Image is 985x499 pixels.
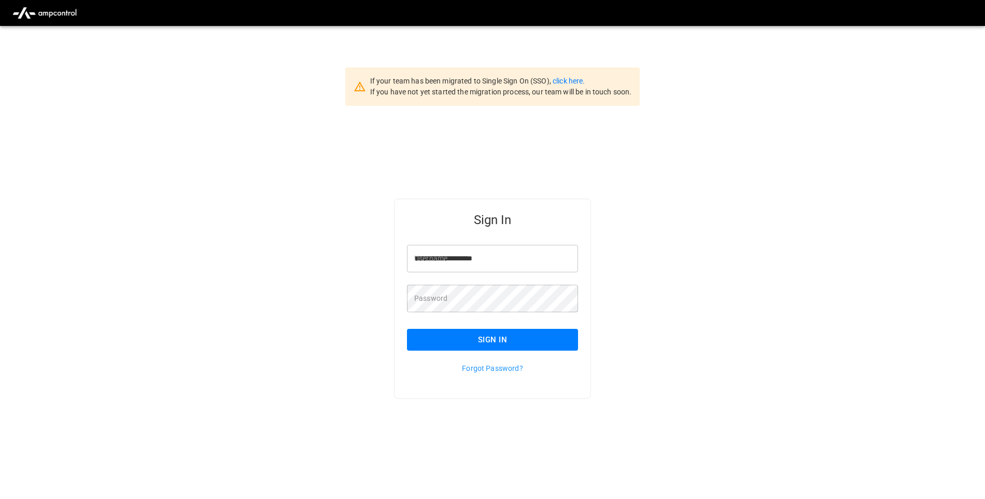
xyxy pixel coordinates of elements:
button: Sign In [407,329,578,351]
h5: Sign In [407,212,578,228]
img: ampcontrol.io logo [8,3,81,23]
span: If your team has been migrated to Single Sign On (SSO), [370,77,553,85]
p: Forgot Password? [407,363,578,373]
a: click here. [553,77,585,85]
span: If you have not yet started the migration process, our team will be in touch soon. [370,88,632,96]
